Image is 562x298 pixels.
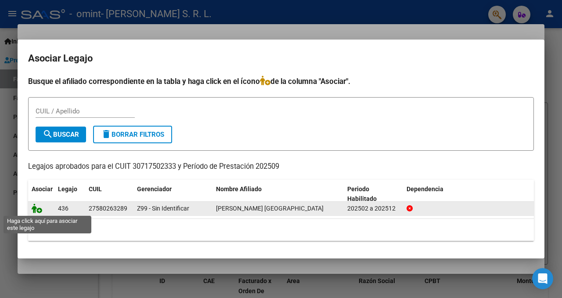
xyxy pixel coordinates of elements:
datatable-header-cell: Legajo [54,180,85,209]
h4: Busque el afiliado correspondiente en la tabla y haga click en el ícono de la columna "Asociar". [28,76,534,87]
datatable-header-cell: Periodo Habilitado [344,180,403,209]
div: 1 registros [28,219,534,241]
div: 27580263289 [89,204,127,214]
div: 202502 a 202512 [347,204,400,214]
span: ORTIZ MANSILLA ROMA [216,205,324,212]
span: Z99 - Sin Identificar [137,205,189,212]
span: Gerenciador [137,185,172,193]
span: CUIL [89,185,102,193]
datatable-header-cell: Gerenciador [133,180,213,209]
h2: Asociar Legajo [28,50,534,67]
p: Legajos aprobados para el CUIT 30717502333 y Período de Prestación 202509 [28,161,534,172]
datatable-header-cell: CUIL [85,180,133,209]
span: Nombre Afiliado [216,185,262,193]
mat-icon: delete [101,129,112,139]
datatable-header-cell: Nombre Afiliado [213,180,344,209]
span: 436 [58,205,68,212]
span: Borrar Filtros [101,131,164,138]
span: Periodo Habilitado [347,185,377,203]
datatable-header-cell: Asociar [28,180,54,209]
span: Asociar [32,185,53,193]
button: Borrar Filtros [93,126,172,143]
button: Buscar [36,127,86,142]
span: Legajo [58,185,77,193]
datatable-header-cell: Dependencia [403,180,534,209]
div: Open Intercom Messenger [532,268,553,289]
span: Buscar [43,131,79,138]
span: Dependencia [407,185,443,193]
mat-icon: search [43,129,53,139]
